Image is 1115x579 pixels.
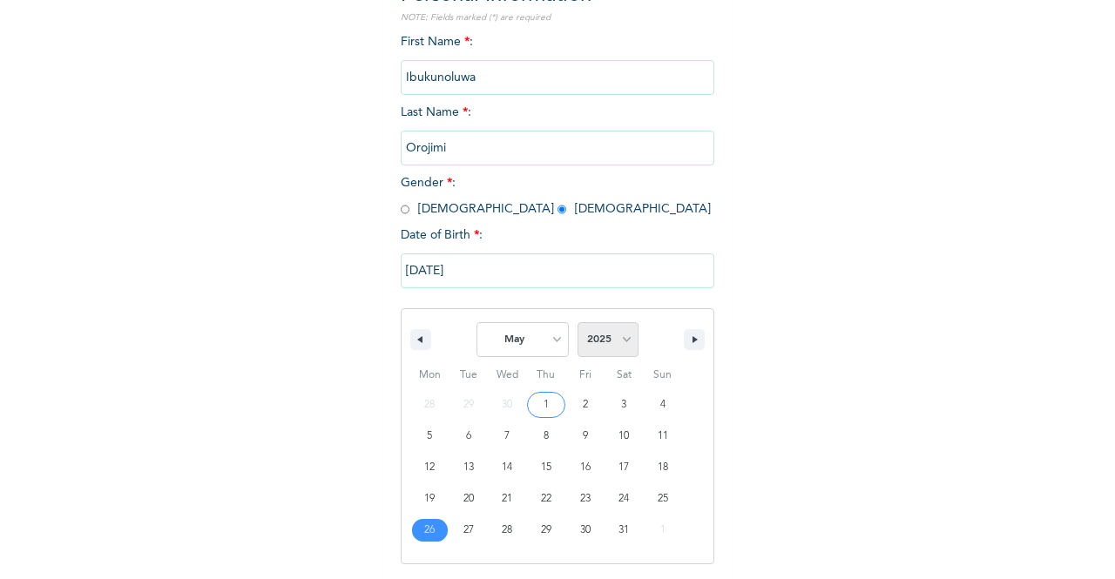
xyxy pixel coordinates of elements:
[463,483,474,515] span: 20
[502,452,512,483] span: 14
[583,421,588,452] span: 9
[401,131,714,165] input: Enter your last name
[527,515,566,546] button: 29
[424,483,435,515] span: 19
[643,361,682,389] span: Sun
[605,483,644,515] button: 24
[618,483,629,515] span: 24
[643,389,682,421] button: 4
[541,515,551,546] span: 29
[605,515,644,546] button: 31
[580,452,591,483] span: 16
[401,253,714,288] input: DD-MM-YYYY
[449,452,489,483] button: 13
[580,515,591,546] span: 30
[544,389,549,421] span: 1
[643,452,682,483] button: 18
[410,515,449,546] button: 26
[643,421,682,452] button: 11
[527,389,566,421] button: 1
[463,515,474,546] span: 27
[401,106,714,154] span: Last Name :
[463,452,474,483] span: 13
[658,421,668,452] span: 11
[565,515,605,546] button: 30
[643,483,682,515] button: 25
[565,452,605,483] button: 16
[502,483,512,515] span: 21
[527,361,566,389] span: Thu
[565,483,605,515] button: 23
[424,515,435,546] span: 26
[401,11,714,24] p: NOTE: Fields marked (*) are required
[466,421,471,452] span: 6
[410,361,449,389] span: Mon
[658,483,668,515] span: 25
[618,452,629,483] span: 17
[410,483,449,515] button: 19
[410,452,449,483] button: 12
[605,452,644,483] button: 17
[605,389,644,421] button: 3
[449,421,489,452] button: 6
[527,421,566,452] button: 8
[621,389,626,421] span: 3
[541,452,551,483] span: 15
[424,452,435,483] span: 12
[565,421,605,452] button: 9
[449,515,489,546] button: 27
[488,452,527,483] button: 14
[583,389,588,421] span: 2
[504,421,510,452] span: 7
[401,36,714,84] span: First Name :
[565,389,605,421] button: 2
[401,60,714,95] input: Enter your first name
[488,361,527,389] span: Wed
[449,361,489,389] span: Tue
[660,389,666,421] span: 4
[565,361,605,389] span: Fri
[527,483,566,515] button: 22
[410,421,449,452] button: 5
[541,483,551,515] span: 22
[488,515,527,546] button: 28
[605,421,644,452] button: 10
[401,226,483,245] span: Date of Birth :
[544,421,549,452] span: 8
[618,421,629,452] span: 10
[401,177,711,215] span: Gender : [DEMOGRAPHIC_DATA] [DEMOGRAPHIC_DATA]
[527,452,566,483] button: 15
[618,515,629,546] span: 31
[580,483,591,515] span: 23
[658,452,668,483] span: 18
[605,361,644,389] span: Sat
[502,515,512,546] span: 28
[488,421,527,452] button: 7
[449,483,489,515] button: 20
[427,421,432,452] span: 5
[488,483,527,515] button: 21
